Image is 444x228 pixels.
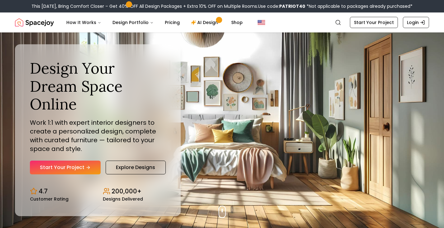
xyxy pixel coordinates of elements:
span: Use code: [258,3,305,9]
button: How It Works [61,16,106,29]
nav: Global [15,12,429,32]
img: Spacejoy Logo [15,16,54,29]
h1: Design Your Dream Space Online [30,59,166,113]
p: Work 1:1 with expert interior designers to create a personalized design, complete with curated fu... [30,118,166,153]
a: AI Design [186,16,225,29]
a: Spacejoy [15,16,54,29]
a: Shop [226,16,248,29]
a: Explore Designs [106,161,166,174]
p: 4.7 [39,187,48,196]
p: 200,000+ [112,187,141,196]
div: This [DATE], Bring Comfort Closer – Get 40% OFF All Design Packages + Extra 10% OFF on Multiple R... [31,3,413,9]
button: Design Portfolio [107,16,159,29]
a: Start Your Project [30,161,101,174]
span: *Not applicable to packages already purchased* [305,3,413,9]
small: Customer Rating [30,197,69,201]
div: Design stats [30,182,166,201]
b: PATRIOT40 [279,3,305,9]
a: Pricing [160,16,185,29]
img: United States [258,19,265,26]
a: Login [403,17,429,28]
small: Designs Delivered [103,197,143,201]
nav: Main [61,16,248,29]
a: Start Your Project [350,17,398,28]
